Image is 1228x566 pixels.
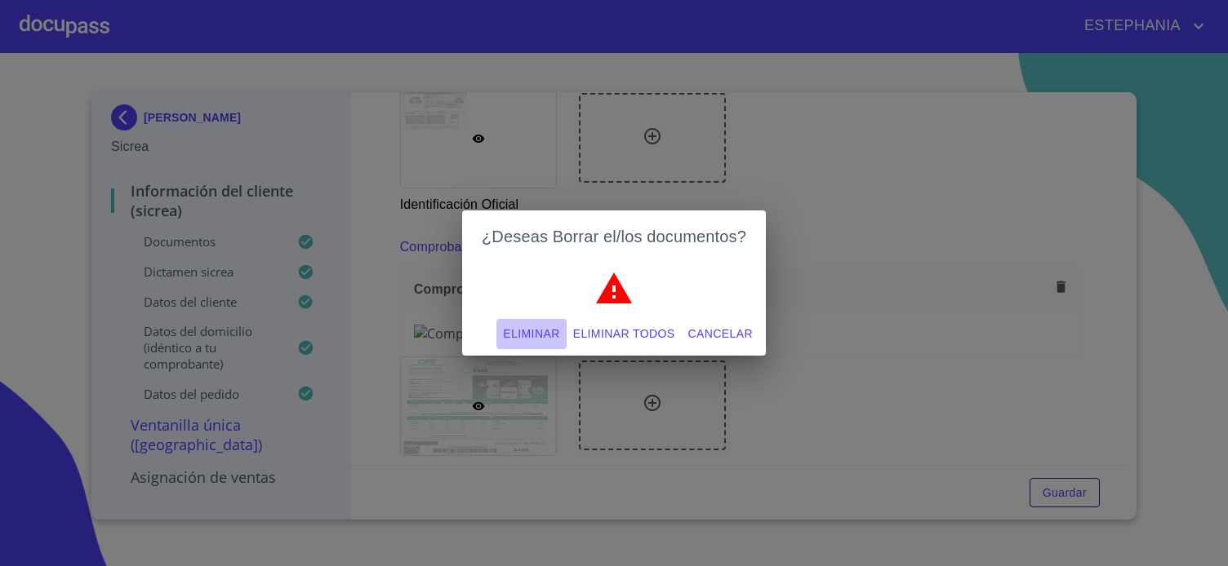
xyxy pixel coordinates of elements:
[482,223,746,250] h2: ¿Deseas Borrar el/los documentos?
[567,319,682,349] button: Eliminar todos
[503,324,559,344] span: Eliminar
[496,319,566,349] button: Eliminar
[688,324,753,344] span: Cancelar
[573,324,675,344] span: Eliminar todos
[682,319,759,349] button: Cancelar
